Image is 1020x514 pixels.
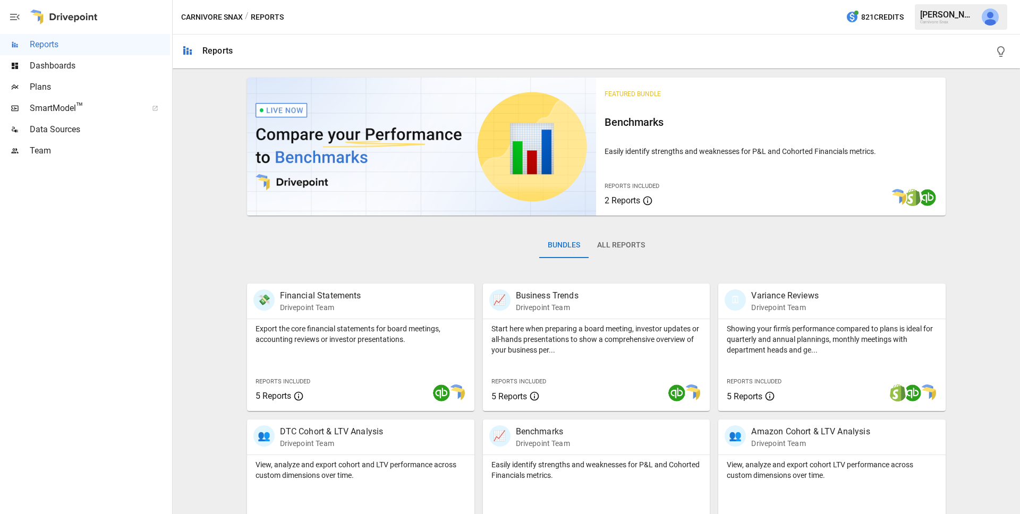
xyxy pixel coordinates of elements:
[751,438,870,449] p: Drivepoint Team
[516,302,579,313] p: Drivepoint Team
[491,391,527,401] span: 5 Reports
[245,11,249,24] div: /
[256,323,466,345] p: Export the core financial statements for board meetings, accounting reviews or investor presentat...
[589,233,653,258] button: All Reports
[919,189,936,206] img: quickbooks
[861,11,904,24] span: 821 Credits
[605,195,640,205] span: 2 Reports
[433,384,450,401] img: quickbooks
[280,425,384,438] p: DTC Cohort & LTV Analysis
[247,78,597,216] img: video thumbnail
[280,438,384,449] p: Drivepoint Team
[253,425,275,447] div: 👥
[725,425,746,447] div: 👥
[904,189,921,206] img: shopify
[76,100,83,114] span: ™
[280,289,361,302] p: Financial Statements
[30,81,170,93] span: Plans
[516,425,570,438] p: Benchmarks
[725,289,746,311] div: 🗓
[727,323,937,355] p: Showing your firm's performance compared to plans is ideal for quarterly and annual plannings, mo...
[30,144,170,157] span: Team
[30,123,170,136] span: Data Sources
[256,459,466,481] p: View, analyze and export cohort and LTV performance across custom dimensions over time.
[889,189,906,206] img: smart model
[605,90,661,98] span: Featured Bundle
[256,378,310,385] span: Reports Included
[751,302,818,313] p: Drivepoint Team
[605,146,937,157] p: Easily identify strengths and weaknesses for P&L and Cohorted Financials metrics.
[727,378,781,385] span: Reports Included
[181,11,243,24] button: Carnivore Snax
[668,384,685,401] img: quickbooks
[448,384,465,401] img: smart model
[889,384,906,401] img: shopify
[727,391,762,401] span: 5 Reports
[751,289,818,302] p: Variance Reviews
[841,7,908,27] button: 821Credits
[256,391,291,401] span: 5 Reports
[516,438,570,449] p: Drivepoint Team
[491,459,702,481] p: Easily identify strengths and weaknesses for P&L and Cohorted Financials metrics.
[683,384,700,401] img: smart model
[516,289,579,302] p: Business Trends
[30,59,170,72] span: Dashboards
[605,183,659,190] span: Reports Included
[30,102,140,115] span: SmartModel
[975,2,1005,32] button: Mark Lupton
[751,425,870,438] p: Amazon Cohort & LTV Analysis
[920,20,975,24] div: Carnivore Snax
[727,459,937,481] p: View, analyze and export cohort LTV performance across custom dimensions over time.
[489,289,511,311] div: 📈
[539,233,589,258] button: Bundles
[202,46,233,56] div: Reports
[904,384,921,401] img: quickbooks
[920,10,975,20] div: [PERSON_NAME]
[605,114,937,131] h6: Benchmarks
[919,384,936,401] img: smart model
[982,8,999,25] img: Mark Lupton
[491,378,546,385] span: Reports Included
[30,38,170,51] span: Reports
[489,425,511,447] div: 📈
[491,323,702,355] p: Start here when preparing a board meeting, investor updates or all-hands presentations to show a ...
[253,289,275,311] div: 💸
[280,302,361,313] p: Drivepoint Team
